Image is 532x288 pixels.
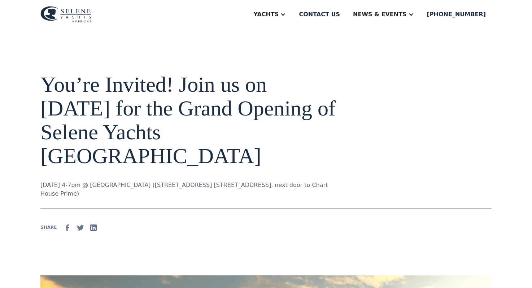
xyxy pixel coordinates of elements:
[63,223,72,232] img: facebook
[299,10,340,19] div: Contact us
[40,181,341,198] p: [DATE] 4-7pm @ [GEOGRAPHIC_DATA] ([STREET_ADDRESS] [STREET_ADDRESS], next door to Chart House Prime)
[40,6,91,23] img: logo
[427,10,486,19] div: [PHONE_NUMBER]
[253,10,279,19] div: Yachts
[353,10,407,19] div: News & EVENTS
[40,73,341,168] h1: You’re Invited! Join us on [DATE] for the Grand Opening of Selene Yachts [GEOGRAPHIC_DATA]
[89,223,98,232] img: Linkedin
[76,223,85,232] img: Twitter
[40,224,57,231] div: SHARE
